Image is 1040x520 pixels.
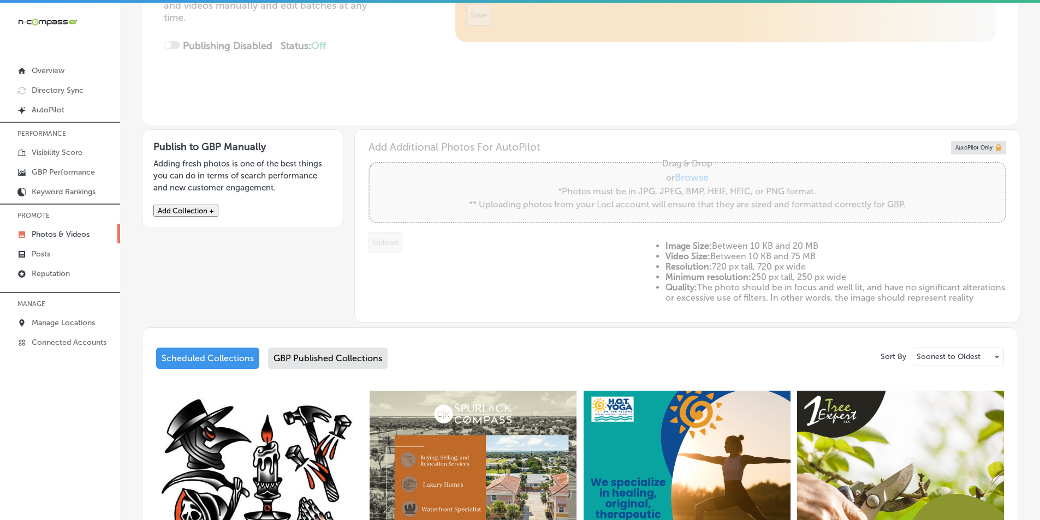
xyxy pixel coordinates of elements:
img: 660ab0bf-5cc7-4cb8-ba1c-48b5ae0f18e60NCTV_CLogo_TV_Black_-500x88.png [17,17,78,27]
p: Directory Sync [32,86,84,95]
p: Sort By [881,352,906,361]
p: Connected Accounts [32,338,106,347]
h3: Publish to GBP Manually [153,141,332,153]
p: Overview [32,66,64,75]
div: Scheduled Collections [156,348,259,369]
p: Soonest to Oldest [917,351,980,362]
p: AutoPilot [32,105,64,115]
div: Soonest to Oldest [912,348,1003,366]
p: Keyword Rankings [32,187,96,196]
p: Reputation [32,269,70,278]
div: GBP Published Collections [268,348,388,369]
p: Manage Locations [32,318,95,327]
button: Add Collection + [153,205,218,217]
p: Posts [32,249,50,259]
p: Adding fresh photos is one of the best things you can do in terms of search performance and new c... [153,158,332,194]
p: Visibility Score [32,148,82,157]
p: Photos & Videos [32,230,90,239]
p: GBP Performance [32,168,95,177]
